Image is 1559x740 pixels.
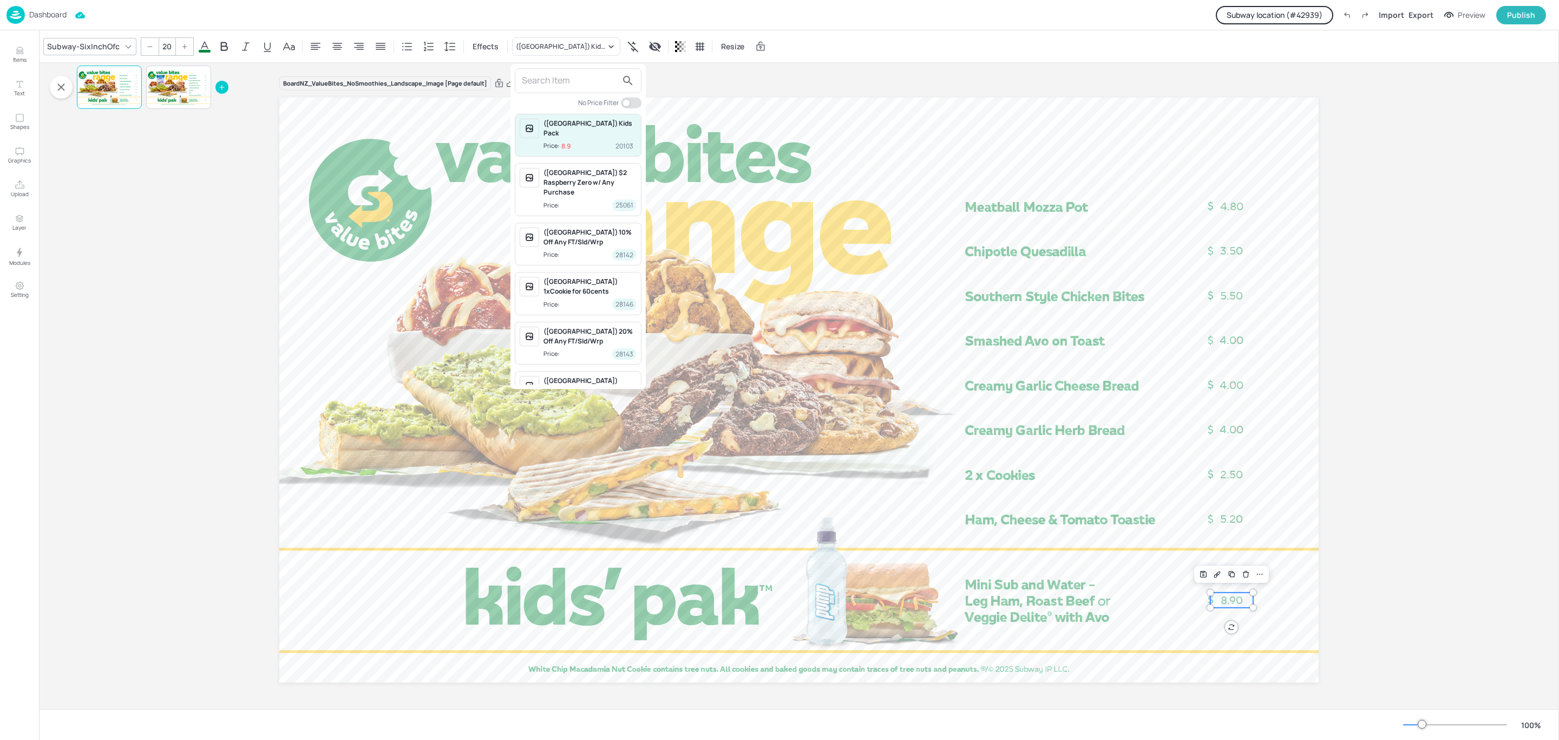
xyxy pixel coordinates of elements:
[543,250,561,259] div: Price:
[617,70,639,92] button: search
[543,349,561,359] div: Price:
[543,141,571,151] div: Price:
[612,140,637,152] div: 20103
[543,277,637,296] div: ([GEOGRAPHIC_DATA]) 1xCookie for 60cents
[561,142,571,150] p: 8.9
[543,376,637,395] div: ([GEOGRAPHIC_DATA]) 2xCookies
[578,98,619,107] div: No Price Filter
[522,72,617,89] input: Search Item
[612,249,637,261] div: 28142
[543,119,637,138] div: ([GEOGRAPHIC_DATA]) Kids Pack
[543,168,637,197] div: ([GEOGRAPHIC_DATA]) $2 Raspberry Zero w/ Any Purchase
[612,348,637,360] div: 28143
[612,199,637,211] div: 25061
[543,201,561,210] div: Price:
[612,298,637,310] div: 28146
[543,228,637,247] div: ([GEOGRAPHIC_DATA]) 10% Off Any FT/Sld/Wrp
[543,327,637,346] div: ([GEOGRAPHIC_DATA]) 20% Off Any FT/Sld/Wrp
[543,300,561,309] div: Price:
